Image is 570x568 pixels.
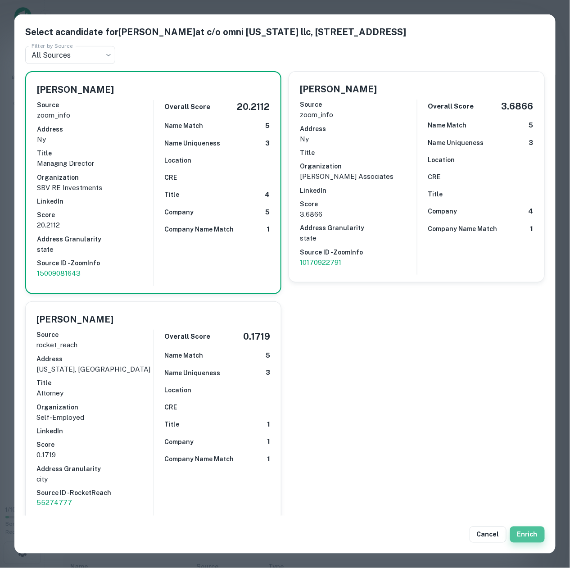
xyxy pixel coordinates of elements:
[36,402,154,412] h6: Organization
[36,378,154,388] h6: Title
[36,464,154,474] h6: Address Granularity
[165,224,234,234] h6: Company Name Match
[300,247,417,257] h6: Source ID - ZoomInfo
[300,134,417,145] p: ny
[36,412,154,423] p: Self-Employed
[300,223,417,233] h6: Address Granularity
[300,100,417,109] h6: Source
[265,121,270,131] h6: 5
[300,209,417,220] p: 3.6866
[36,388,154,399] p: Attorney
[428,155,455,165] h6: Location
[36,498,154,509] a: 55274777
[300,186,417,195] h6: LinkedIn
[525,496,570,539] iframe: Chat Widget
[36,340,154,350] p: rocket_reach
[266,350,270,361] h6: 5
[36,364,154,375] p: [US_STATE], [GEOGRAPHIC_DATA]
[165,155,192,165] h6: Location
[510,527,545,543] button: Enrich
[165,402,177,412] h6: CRE
[37,258,154,268] h6: Source ID - ZoomInfo
[529,138,534,148] h6: 3
[37,158,154,169] p: Managing Director
[300,233,417,244] p: state
[37,268,154,279] a: 15009081643
[529,206,534,217] h6: 4
[165,138,221,148] h6: Name Uniqueness
[300,148,417,158] h6: Title
[265,190,270,200] h6: 4
[530,224,534,234] h6: 1
[237,100,270,114] h5: 20.2112
[25,46,115,64] div: All Sources
[37,124,154,134] h6: Address
[428,120,467,130] h6: Name Match
[37,182,154,193] p: SBV RE Investments
[165,173,177,182] h6: CRE
[36,474,154,485] p: city
[428,172,441,182] h6: CRE
[428,101,474,112] h6: Overall Score
[300,82,377,96] h5: [PERSON_NAME]
[37,234,154,244] h6: Address Granularity
[36,354,154,364] h6: Address
[300,171,417,182] p: [PERSON_NAME] Associates
[165,454,234,464] h6: Company Name Match
[25,25,545,39] h5: Select a candidate for [PERSON_NAME] at c/o omni [US_STATE] llc, [STREET_ADDRESS]
[165,350,204,360] h6: Name Match
[37,220,154,231] p: 20.2112
[165,368,221,378] h6: Name Uniqueness
[32,42,73,50] label: Filter by Source
[37,210,154,220] h6: Score
[37,244,154,255] p: state
[267,454,270,464] h6: 1
[37,83,114,96] h5: [PERSON_NAME]
[428,224,498,234] h6: Company Name Match
[36,450,154,460] p: 0.1719
[470,527,507,543] button: Cancel
[267,224,270,235] h6: 1
[165,437,194,447] h6: Company
[165,207,194,217] h6: Company
[36,330,154,340] h6: Source
[529,120,534,131] h6: 5
[165,121,204,131] h6: Name Match
[266,368,270,378] h6: 3
[265,138,270,149] h6: 3
[502,100,534,113] h5: 3.6866
[165,190,180,200] h6: Title
[300,161,417,171] h6: Organization
[36,488,154,498] h6: Source ID - RocketReach
[165,419,180,429] h6: Title
[36,426,154,436] h6: LinkedIn
[37,173,154,182] h6: Organization
[300,109,417,120] p: zoom_info
[428,189,443,199] h6: Title
[37,196,154,206] h6: LinkedIn
[300,257,417,268] a: 10170922791
[165,332,211,342] h6: Overall Score
[267,436,270,447] h6: 1
[37,148,154,158] h6: Title
[267,419,270,430] h6: 1
[37,100,154,110] h6: Source
[428,138,484,148] h6: Name Uniqueness
[37,134,154,145] p: ny
[165,102,211,112] h6: Overall Score
[265,207,270,218] h6: 5
[243,330,270,343] h5: 0.1719
[428,206,457,216] h6: Company
[36,440,154,450] h6: Score
[36,313,113,326] h5: [PERSON_NAME]
[37,110,154,121] p: zoom_info
[300,124,417,134] h6: Address
[165,385,192,395] h6: Location
[300,199,417,209] h6: Score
